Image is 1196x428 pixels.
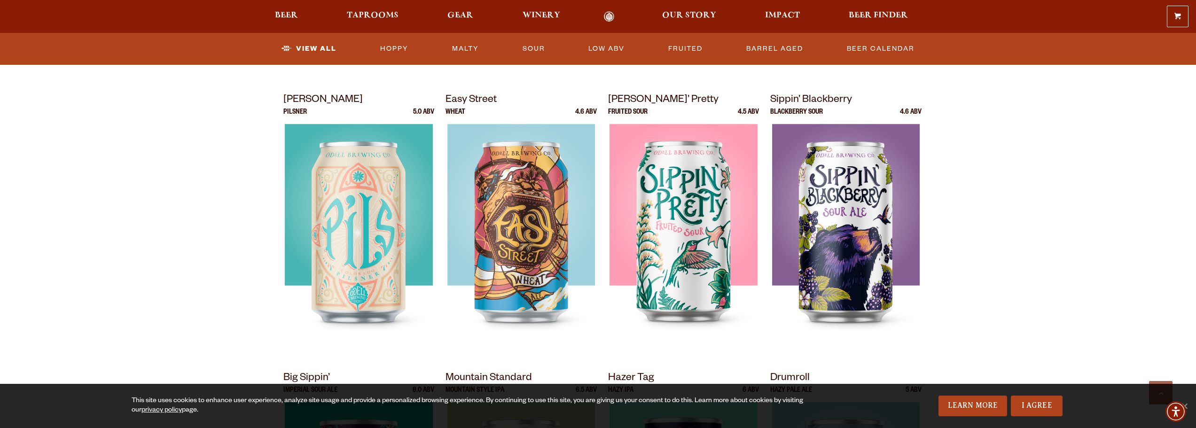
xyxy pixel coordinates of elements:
[770,109,823,124] p: Blackberry Sour
[843,38,918,60] a: Beer Calendar
[446,370,597,387] p: Mountain Standard
[446,92,597,109] p: Easy Street
[413,109,434,124] p: 5.0 ABV
[283,92,435,359] a: [PERSON_NAME] Pilsner 5.0 ABV Odell Pils Odell Pils
[900,109,922,124] p: 4.6 ABV
[608,92,759,109] p: [PERSON_NAME]’ Pretty
[1149,381,1173,405] a: Scroll to top
[1011,396,1063,416] a: I Agree
[283,109,307,124] p: Pilsner
[664,38,706,60] a: Fruited
[585,38,628,60] a: Low ABV
[608,370,759,387] p: Hazer Tag
[592,11,627,22] a: Odell Home
[849,12,908,19] span: Beer Finder
[759,11,806,22] a: Impact
[656,11,722,22] a: Our Story
[446,109,465,124] p: Wheat
[843,11,914,22] a: Beer Finder
[275,12,298,19] span: Beer
[347,12,399,19] span: Taprooms
[608,92,759,359] a: [PERSON_NAME]’ Pretty Fruited Sour 4.5 ABV Sippin’ Pretty Sippin’ Pretty
[523,12,560,19] span: Winery
[610,124,757,359] img: Sippin’ Pretty
[662,12,716,19] span: Our Story
[283,370,435,387] p: Big Sippin’
[738,109,759,124] p: 4.5 ABV
[516,11,566,22] a: Winery
[608,109,648,124] p: Fruited Sour
[447,124,595,359] img: Easy Street
[743,38,807,60] a: Barrel Aged
[283,92,435,109] p: [PERSON_NAME]
[446,92,597,359] a: Easy Street Wheat 4.6 ABV Easy Street Easy Street
[770,92,922,109] p: Sippin’ Blackberry
[770,370,922,387] p: Drumroll
[1165,401,1186,422] div: Accessibility Menu
[278,38,340,60] a: View All
[141,407,182,414] a: privacy policy
[772,124,920,359] img: Sippin’ Blackberry
[132,397,821,415] div: This site uses cookies to enhance user experience, analyze site usage and provide a personalized ...
[269,11,304,22] a: Beer
[376,38,412,60] a: Hoppy
[938,396,1008,416] a: Learn More
[285,124,432,359] img: Odell Pils
[448,38,483,60] a: Malty
[447,12,473,19] span: Gear
[765,12,800,19] span: Impact
[575,109,597,124] p: 4.6 ABV
[341,11,405,22] a: Taprooms
[441,11,479,22] a: Gear
[519,38,549,60] a: Sour
[770,92,922,359] a: Sippin’ Blackberry Blackberry Sour 4.6 ABV Sippin’ Blackberry Sippin’ Blackberry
